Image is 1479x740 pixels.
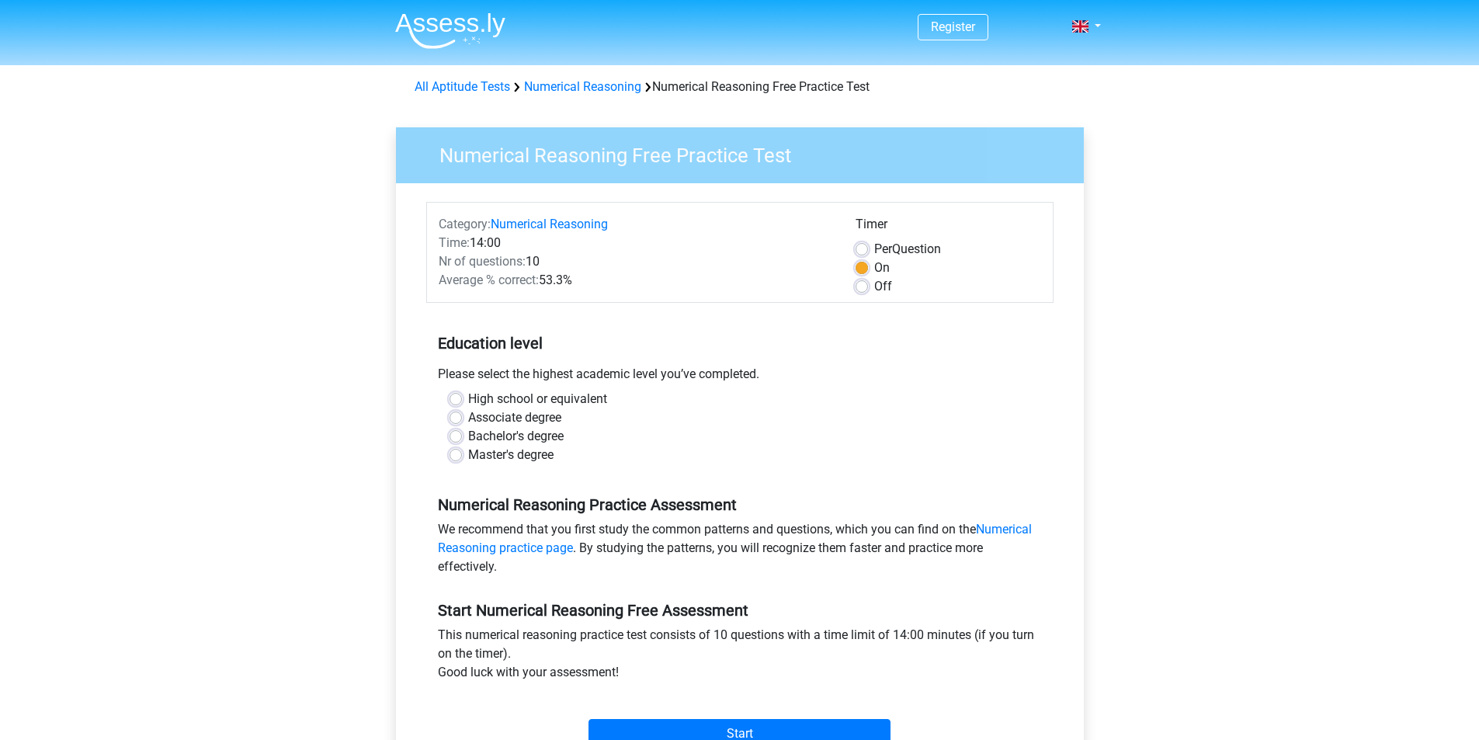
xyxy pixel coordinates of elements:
div: 53.3% [427,271,844,290]
div: This numerical reasoning practice test consists of 10 questions with a time limit of 14:00 minute... [426,626,1054,688]
label: On [874,259,890,277]
span: Nr of questions: [439,254,526,269]
h5: Start Numerical Reasoning Free Assessment [438,601,1042,620]
label: Off [874,277,892,296]
div: 10 [427,252,844,271]
label: High school or equivalent [468,390,607,408]
label: Bachelor's degree [468,427,564,446]
a: All Aptitude Tests [415,79,510,94]
div: 14:00 [427,234,844,252]
a: Register [931,19,975,34]
a: Numerical Reasoning [491,217,608,231]
img: Assessly [395,12,505,49]
div: Numerical Reasoning Free Practice Test [408,78,1071,96]
h3: Numerical Reasoning Free Practice Test [421,137,1072,168]
label: Associate degree [468,408,561,427]
label: Master's degree [468,446,554,464]
span: Category: [439,217,491,231]
span: Average % correct: [439,273,539,287]
span: Per [874,241,892,256]
h5: Numerical Reasoning Practice Assessment [438,495,1042,514]
div: Please select the highest academic level you’ve completed. [426,365,1054,390]
div: Timer [856,215,1041,240]
span: Time: [439,235,470,250]
h5: Education level [438,328,1042,359]
a: Numerical Reasoning [524,79,641,94]
label: Question [874,240,941,259]
div: We recommend that you first study the common patterns and questions, which you can find on the . ... [426,520,1054,582]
